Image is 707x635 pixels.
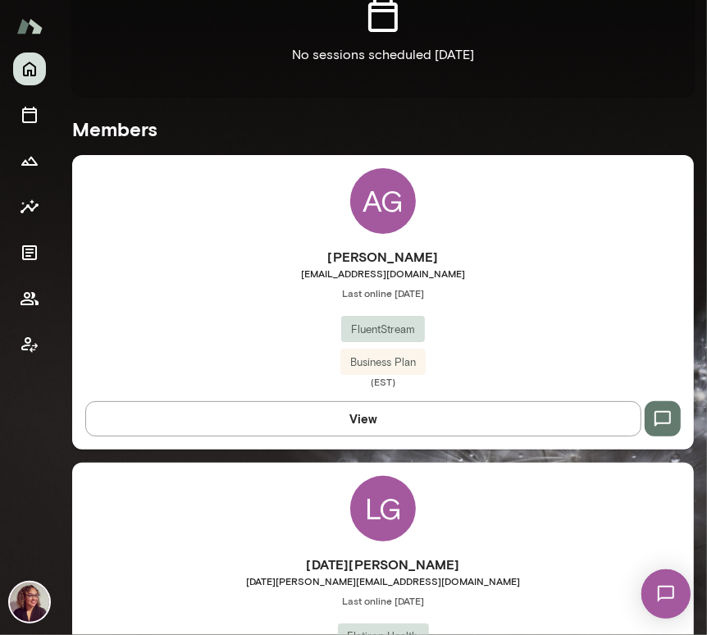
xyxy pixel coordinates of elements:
[350,476,416,541] div: LG
[16,11,43,42] img: Mento
[72,375,694,388] span: (EST)
[340,354,426,371] span: Business Plan
[13,282,46,315] button: Members
[72,267,694,280] span: [EMAIL_ADDRESS][DOMAIN_NAME]
[13,144,46,177] button: Growth Plan
[13,236,46,269] button: Documents
[341,322,425,338] span: FluentStream
[72,555,694,574] h6: [DATE][PERSON_NAME]
[72,286,694,299] span: Last online [DATE]
[85,401,641,436] button: View
[292,45,474,65] p: No sessions scheduled [DATE]
[72,116,694,142] h5: Members
[72,574,694,587] span: [DATE][PERSON_NAME][EMAIL_ADDRESS][DOMAIN_NAME]
[10,582,49,622] img: Safaa Khairalla
[13,53,46,85] button: Home
[350,168,416,234] div: AG
[13,98,46,131] button: Sessions
[13,190,46,223] button: Insights
[13,328,46,361] button: Client app
[72,247,694,267] h6: [PERSON_NAME]
[72,594,694,607] span: Last online [DATE]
